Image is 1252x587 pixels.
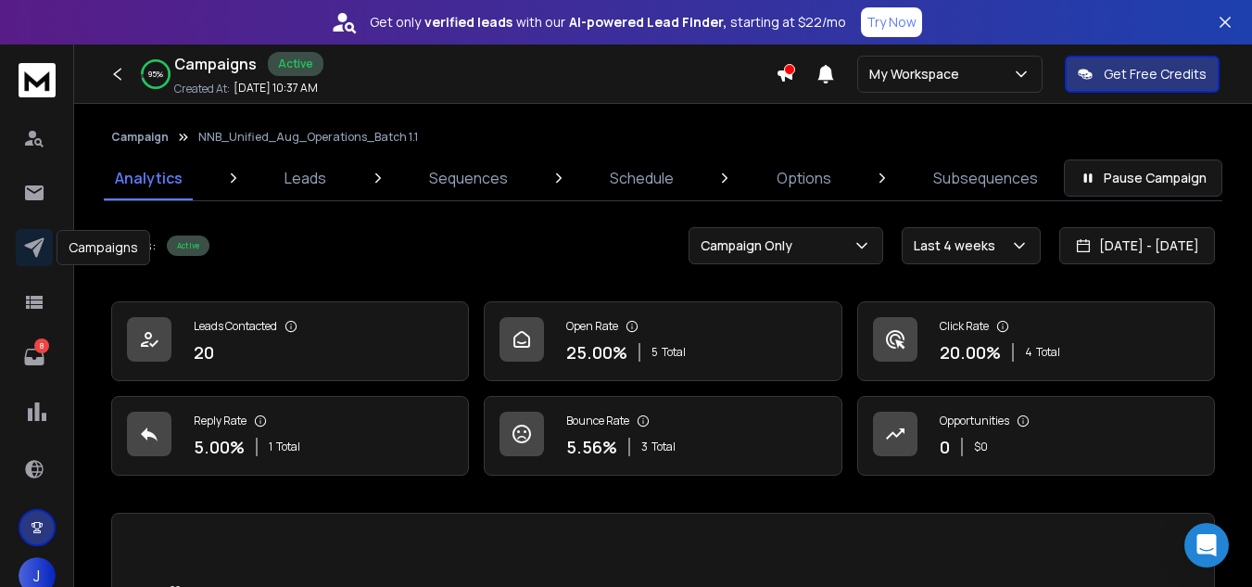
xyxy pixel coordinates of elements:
p: Opportunities [940,414,1009,428]
a: Options [765,156,842,200]
button: Pause Campaign [1064,160,1222,197]
p: 95 % [148,69,163,80]
span: Total [1036,345,1060,360]
p: 5.56 % [566,434,617,460]
a: Reply Rate5.00%1Total [111,396,469,476]
span: 1 [269,440,272,454]
a: Leads [273,156,337,200]
button: Try Now [861,7,922,37]
p: 20 [194,339,214,365]
div: Active [268,52,323,76]
p: Click Rate [940,319,989,334]
a: Leads Contacted20 [111,301,469,381]
a: Analytics [104,156,194,200]
p: Get only with our starting at $22/mo [370,13,846,32]
p: Schedule [610,167,674,189]
a: 8 [16,338,53,376]
p: Reply Rate [194,414,247,428]
strong: verified leads [424,13,512,32]
p: Get Free Credits [1104,65,1207,83]
p: Leads Contacted [194,319,277,334]
span: Total [651,440,676,454]
span: Total [276,440,300,454]
div: Campaigns [57,230,150,265]
p: Created At: [174,82,230,96]
button: Get Free Credits [1065,56,1220,93]
p: [DATE] 10:37 AM [234,81,318,96]
span: Total [662,345,686,360]
p: 25.00 % [566,339,627,365]
p: NNB_Unified_Aug_Operations_Batch 1.1 [198,130,418,145]
strong: AI-powered Lead Finder, [569,13,727,32]
p: $ 0 [974,440,988,454]
a: Bounce Rate5.56%3Total [484,396,841,476]
p: Last 4 weeks [914,236,1003,255]
h1: Campaigns [174,53,257,75]
a: Subsequences [922,156,1049,200]
span: 3 [641,440,648,454]
img: logo [19,63,56,97]
p: Campaign Only [701,236,800,255]
p: 5.00 % [194,434,245,460]
p: 20.00 % [940,339,1001,365]
p: Open Rate [566,319,618,334]
a: Opportunities0$0 [857,396,1215,476]
a: Click Rate20.00%4Total [857,301,1215,381]
p: Bounce Rate [566,414,629,428]
a: Sequences [418,156,519,200]
div: Open Intercom Messenger [1184,523,1229,568]
span: 5 [651,345,658,360]
button: [DATE] - [DATE] [1059,227,1215,264]
p: Analytics [115,167,183,189]
p: 8 [34,338,49,353]
p: Subsequences [933,167,1038,189]
p: Sequences [429,167,508,189]
div: Active [167,236,209,256]
p: Leads [285,167,326,189]
a: Open Rate25.00%5Total [484,301,841,381]
p: Options [777,167,831,189]
p: Try Now [866,13,917,32]
p: My Workspace [869,65,967,83]
a: Schedule [599,156,685,200]
button: Campaign [111,130,169,145]
span: 4 [1025,345,1032,360]
p: 0 [940,434,950,460]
